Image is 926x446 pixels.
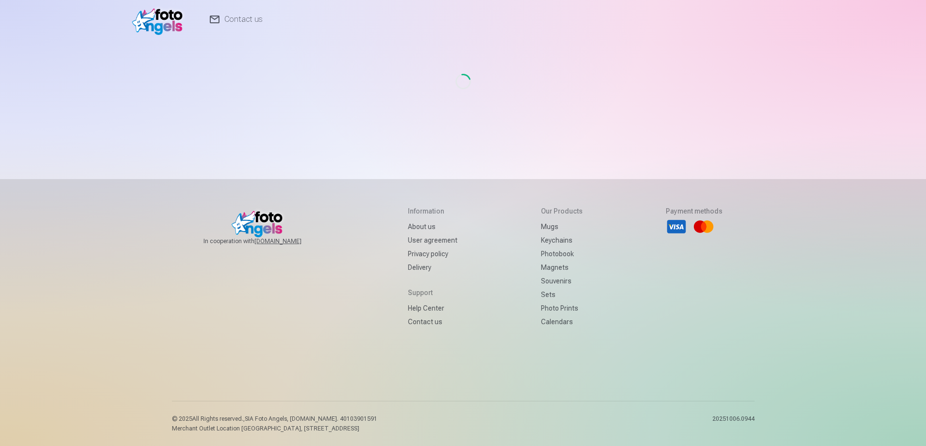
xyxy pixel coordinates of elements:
[541,301,583,315] a: Photo prints
[666,206,723,216] h5: Payment methods
[408,288,457,297] h5: Support
[712,415,755,432] p: 20251006.0944
[408,261,457,274] a: Delivery
[541,315,583,329] a: Calendars
[203,237,325,245] span: In cooperation with
[172,415,377,423] p: © 2025 All Rights reserved. ,
[408,206,457,216] h5: Information
[541,261,583,274] a: Magnets
[132,4,188,35] img: /v1
[541,274,583,288] a: Souvenirs
[408,247,457,261] a: Privacy policy
[693,216,714,237] li: Mastercard
[541,247,583,261] a: Photobook
[245,415,377,422] span: SIA Foto Angels, [DOMAIN_NAME]. 40103901591
[254,237,325,245] a: [DOMAIN_NAME]
[541,206,583,216] h5: Our products
[408,233,457,247] a: User agreement
[666,216,687,237] li: Visa
[541,288,583,301] a: Sets
[408,301,457,315] a: Help Center
[408,315,457,329] a: Contact us
[172,425,377,432] p: Merchant Outlet Location [GEOGRAPHIC_DATA], [STREET_ADDRESS]
[541,220,583,233] a: Mugs
[408,220,457,233] a: About us
[541,233,583,247] a: Keychains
